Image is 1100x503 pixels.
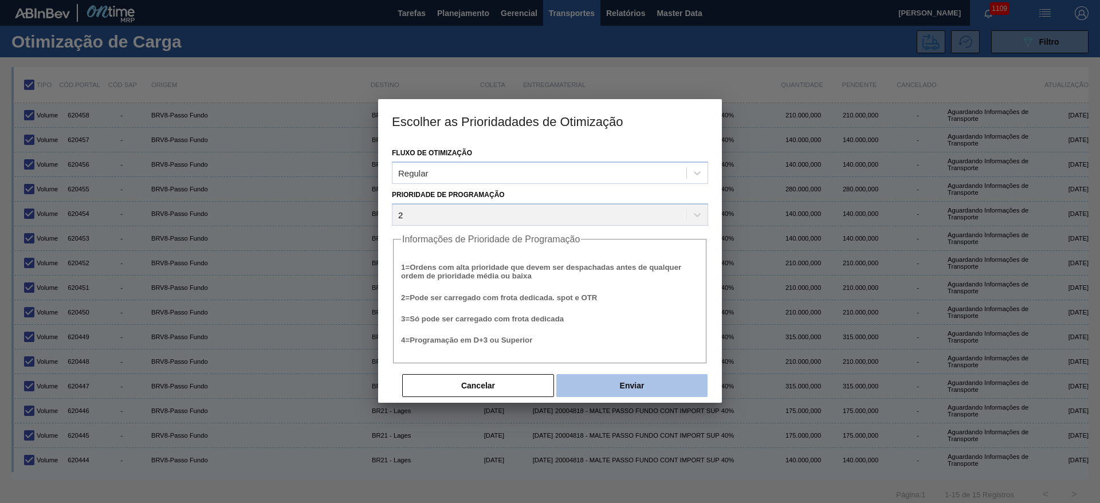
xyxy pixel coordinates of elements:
label: Fluxo de Otimização [392,149,472,157]
h5: 2 = Pode ser carregado com frota dedicada. spot e OTR [401,293,699,302]
button: Cancelar [402,374,554,397]
h5: 3 = Só pode ser carregado com frota dedicada [401,315,699,323]
label: Prioridade de Programação [392,191,505,199]
h5: 4 = Programação em D+3 ou Superior [401,336,699,344]
legend: Informações de Prioridade de Programação [401,234,581,245]
button: Enviar [556,374,708,397]
div: Regular [398,168,429,178]
h3: Escolher as Prioridadades de Otimização [378,99,722,143]
h5: 1 = Ordens com alta prioridade que devem ser despachadas antes de qualquer ordem de prioridade mé... [401,263,699,280]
